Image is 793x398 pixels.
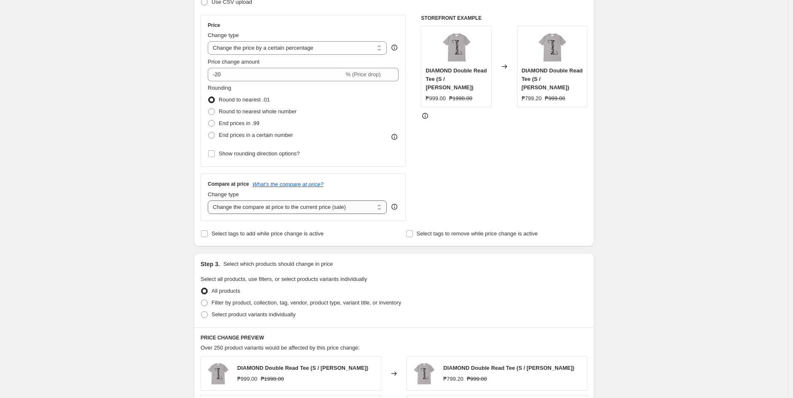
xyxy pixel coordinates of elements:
span: Select all products, use filters, or select products variants individually [201,276,367,282]
span: DIAMOND Double Read Tee (S / [PERSON_NAME]) [522,67,583,91]
div: ₱799.20 [522,94,542,103]
img: d1-195402_80x.jpg [411,361,437,386]
span: End prices in a certain number [219,132,293,138]
span: Show rounding direction options? [219,150,300,157]
strike: ₱999.00 [545,94,565,103]
span: End prices in .99 [219,120,260,126]
strike: ₱1998.00 [449,94,472,103]
span: Filter by product, collection, tag, vendor, product type, variant title, or inventory [212,299,401,306]
span: Round to nearest whole number [219,108,297,115]
span: DIAMOND Double Read Tee (S / [PERSON_NAME]) [426,67,487,91]
div: ₱999.00 [426,94,446,103]
span: Rounding [208,85,231,91]
img: d1-195402_80x.jpg [439,30,473,64]
span: DIAMOND Double Read Tee (S / [PERSON_NAME]) [237,365,368,371]
img: d1-195402_80x.jpg [535,30,569,64]
div: ₱799.20 [443,375,463,383]
strike: ₱999.00 [467,375,487,383]
span: Price change amount [208,59,260,65]
span: All products [212,288,240,294]
h6: STOREFRONT EXAMPLE [421,15,587,21]
p: Select which products should change in price [223,260,333,268]
div: help [390,203,399,211]
h3: Compare at price [208,181,249,187]
div: ₱999.00 [237,375,257,383]
span: Change type [208,191,239,198]
input: -15 [208,68,344,81]
div: help [390,43,399,52]
span: Select tags to add while price change is active [212,230,324,237]
h6: PRICE CHANGE PREVIEW [201,334,587,341]
button: What's the compare at price? [252,181,324,187]
span: Select product variants individually [212,311,295,318]
span: Select tags to remove while price change is active [417,230,538,237]
h2: Step 3. [201,260,220,268]
span: DIAMOND Double Read Tee (S / [PERSON_NAME]) [443,365,574,371]
strike: ₱1998.00 [261,375,284,383]
span: Over 250 product variants would be affected by this price change: [201,345,360,351]
img: d1-195402_80x.jpg [205,361,230,386]
span: Round to nearest .01 [219,96,270,103]
span: Change type [208,32,239,38]
h3: Price [208,22,220,29]
span: % (Price drop) [346,71,380,77]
